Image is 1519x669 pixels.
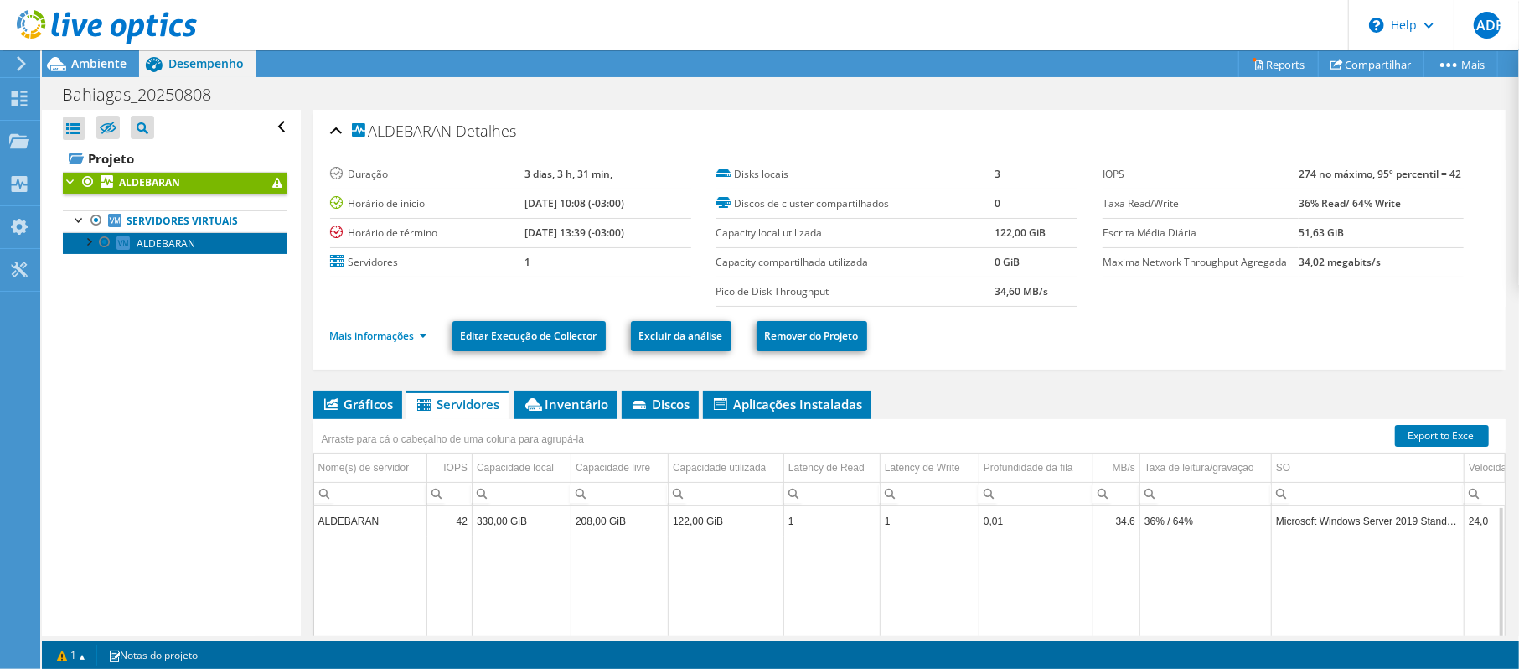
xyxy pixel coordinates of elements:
div: SO [1276,458,1290,478]
label: Maxima Network Throughput Agregada [1103,254,1299,271]
div: Capacidade utilizada [673,458,766,478]
span: Gráficos [322,396,394,412]
svg: \n [1369,18,1384,33]
b: 122,00 GiB [995,226,1046,240]
div: Capacidade local [477,458,554,478]
a: ALDEBARAN [63,172,287,194]
a: Mais informações [330,329,427,343]
td: Capacidade local Column [473,454,571,483]
h1: Bahiagas_20250808 [54,86,237,104]
td: Column Capacidade livre, Filter cell [571,482,669,505]
td: Profundidade da fila Column [979,454,1093,483]
td: Column Latency de Write, Filter cell [881,482,979,505]
b: 274 no máximo, 95º percentil = 42 [1299,167,1461,181]
a: ALDEBARAN [63,232,287,254]
b: 3 dias, 3 h, 31 min, [524,167,612,181]
div: Taxa de leitura/gravação [1144,458,1254,478]
label: Duração [330,166,524,183]
div: Capacidade livre [576,458,650,478]
b: 0 GiB [995,255,1020,269]
label: Pico de Disk Throughput [716,283,995,300]
a: Servidores virtuais [63,210,287,232]
td: Taxa de leitura/gravação Column [1140,454,1272,483]
td: Column IOPS, Value 42 [427,506,473,536]
div: MB/s [1113,458,1135,478]
span: ALDEBARAN [137,236,195,251]
a: Reports [1238,51,1319,77]
div: Profundidade da fila [984,458,1073,478]
label: Discos de cluster compartilhados [716,195,995,212]
b: [DATE] 10:08 (-03:00) [524,196,624,210]
b: 36% Read/ 64% Write [1299,196,1401,210]
label: Escrita Média Diária [1103,225,1299,241]
span: Ambiente [71,55,127,71]
td: Column Capacidade livre, Value 208,00 GiB [571,506,669,536]
td: Nome(s) de servidor Column [314,454,427,483]
b: 34,60 MB/s [995,284,1049,298]
a: Export to Excel [1395,425,1489,447]
label: Horário de início [330,195,524,212]
span: Servidores [415,396,500,412]
td: Column Capacidade local, Filter cell [473,482,571,505]
b: 3 [995,167,1001,181]
b: 34,02 megabits/s [1299,255,1381,269]
td: Column SO, Value Microsoft Windows Server 2019 Standard [1272,506,1465,536]
td: Column Latency de Write, Value 1 [881,506,979,536]
td: Column IOPS, Filter cell [427,482,473,505]
b: 0 [995,196,1001,210]
span: Inventário [523,396,609,412]
span: Aplicações Instaladas [711,396,863,412]
a: Compartilhar [1318,51,1424,77]
span: LADP [1474,12,1501,39]
div: Arraste para cá o cabeçalho de uma coluna para agrupá-la [318,428,589,451]
td: Capacidade livre Column [571,454,669,483]
td: Column Taxa de leitura/gravação, Value 36% / 64% [1140,506,1272,536]
td: Column MB/s, Filter cell [1093,482,1140,505]
td: Column Taxa de leitura/gravação, Filter cell [1140,482,1272,505]
td: IOPS Column [427,454,473,483]
td: Latency de Read Column [784,454,881,483]
label: Disks locais [716,166,995,183]
a: 1 [45,645,97,666]
label: Servidores [330,254,524,271]
div: Nome(s) de servidor [318,458,410,478]
a: Editar Execução de Collector [452,321,606,351]
a: Mais [1423,51,1498,77]
div: Latency de Write [885,458,960,478]
td: SO Column [1272,454,1465,483]
span: Detalhes [457,121,517,141]
td: Latency de Write Column [881,454,979,483]
td: Column Profundidade da fila, Value 0,01 [979,506,1093,536]
td: Column SO, Filter cell [1272,482,1465,505]
b: 1 [524,255,530,269]
td: Column Capacidade utilizada, Filter cell [669,482,784,505]
td: Column Latency de Read, Filter cell [784,482,881,505]
label: Capacity local utilizada [716,225,995,241]
b: [DATE] 13:39 (-03:00) [524,226,624,240]
td: Capacidade utilizada Column [669,454,784,483]
td: Column Nome(s) de servidor, Filter cell [314,482,427,505]
span: Discos [630,396,690,412]
span: ALDEBARAN [352,123,452,140]
label: Taxa Read/Write [1103,195,1299,212]
b: 51,63 GiB [1299,226,1344,240]
td: Column Profundidade da fila, Filter cell [979,482,1093,505]
label: Capacity compartilhada utilizada [716,254,995,271]
td: Column Nome(s) de servidor, Value ALDEBARAN [314,506,427,536]
td: Column Latency de Read, Value 1 [784,506,881,536]
label: Horário de término [330,225,524,241]
a: Excluir da análise [631,321,731,351]
div: Latency de Read [788,458,865,478]
b: ALDEBARAN [119,175,180,189]
td: MB/s Column [1093,454,1140,483]
div: IOPS [443,458,468,478]
a: Projeto [63,145,287,172]
span: Desempenho [168,55,244,71]
td: Column MB/s, Value 34.6 [1093,506,1140,536]
td: Column Capacidade local, Value 330,00 GiB [473,506,571,536]
td: Column Capacidade utilizada, Value 122,00 GiB [669,506,784,536]
label: IOPS [1103,166,1299,183]
a: Notas do projeto [96,645,209,666]
a: Remover do Projeto [757,321,867,351]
